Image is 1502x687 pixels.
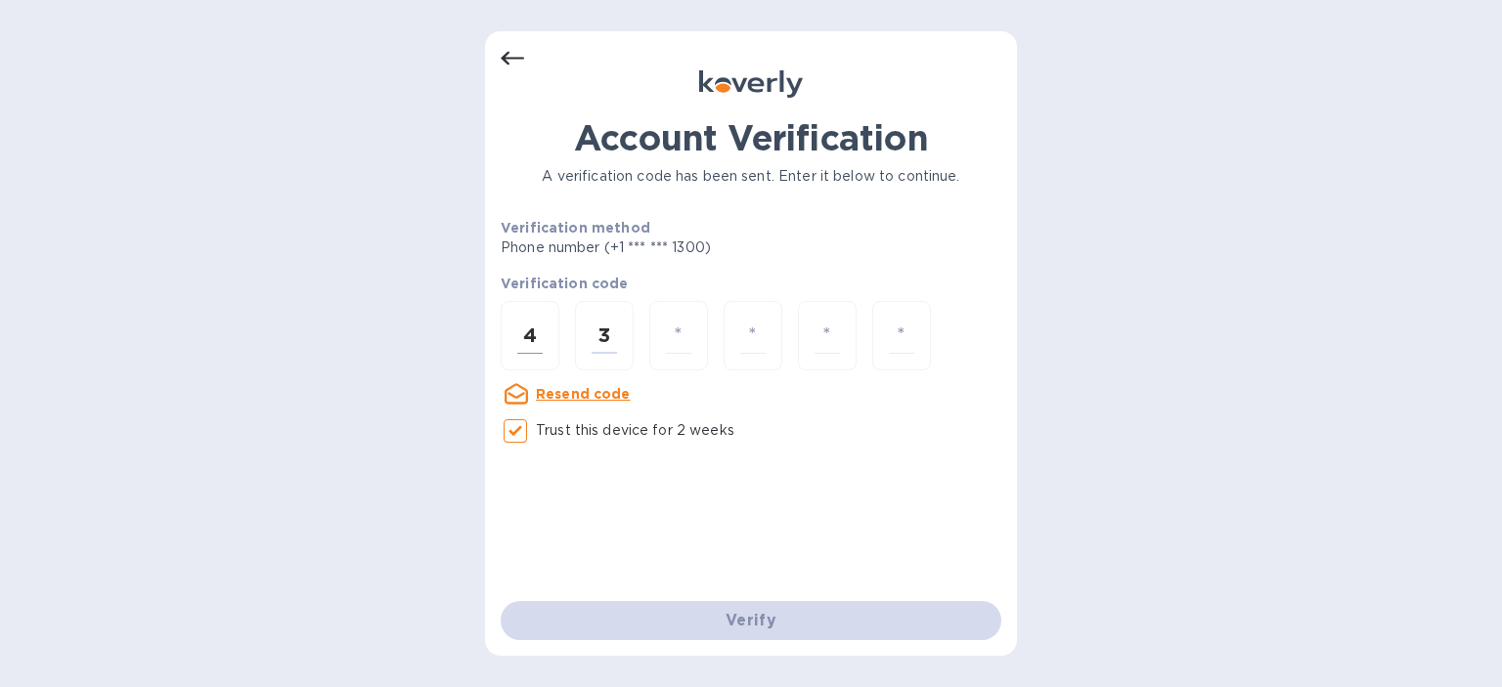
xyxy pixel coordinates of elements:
[501,166,1001,187] p: A verification code has been sent. Enter it below to continue.
[536,420,734,441] p: Trust this device for 2 weeks
[536,386,631,402] u: Resend code
[501,237,861,258] p: Phone number (+1 *** *** 1300)
[501,117,1001,158] h1: Account Verification
[501,220,650,236] b: Verification method
[501,274,1001,293] p: Verification code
